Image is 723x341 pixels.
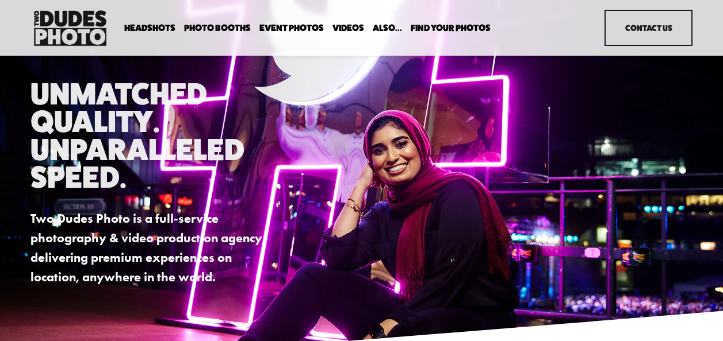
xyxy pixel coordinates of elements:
[411,24,491,33] span: Find Your Photos
[411,22,491,33] a: folder dropdown
[259,22,324,33] a: Event Photos
[124,22,175,33] a: folder dropdown
[605,10,693,46] a: Contact Us
[30,211,265,285] strong: Two Dudes Photo is a full-service photography & video production agency delivering premium experi...
[184,24,251,33] span: Photo Booths
[332,22,364,33] a: Videos
[184,22,251,33] a: folder dropdown
[30,80,275,191] h1: Unmatched Quality. Unparalleled Speed.
[124,24,175,33] span: Headshots
[373,22,402,33] a: folder dropdown
[373,24,402,33] span: Also...
[30,7,110,49] img: Two Dudes Photo | Headshots, Portraits &amp; Photo Booths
